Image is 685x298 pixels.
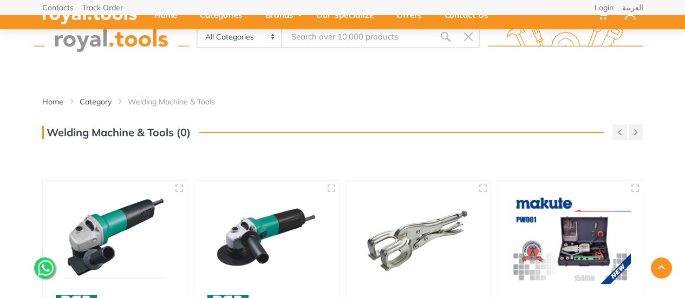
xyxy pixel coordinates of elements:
li: Welding Machine & Tools [128,96,231,107]
nav: breadcrumb [42,96,643,107]
img: Royal Tools - Weld Joint Beveller 800W [53,190,178,284]
a: Login [595,4,614,11]
h3: Welding Machine & Tools (0) [42,126,191,139]
a: Track Order [82,4,123,11]
a: Category [80,96,112,107]
a: العربية [622,4,643,11]
a: Contacts [42,4,74,11]
a: Home [42,96,63,107]
img: royal.tools Logo [34,22,189,52]
img: Royal Tools - W-Type Plate-Welding Plier [356,190,481,284]
select: Category [198,27,283,47]
img: Royal Tools - Professional Plastic Welding Machine [508,190,633,284]
img: Royal Tools - Weld Joint Beveller [204,190,329,284]
input: Site search [282,25,434,48]
img: royal.tools Logo [488,22,643,52]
